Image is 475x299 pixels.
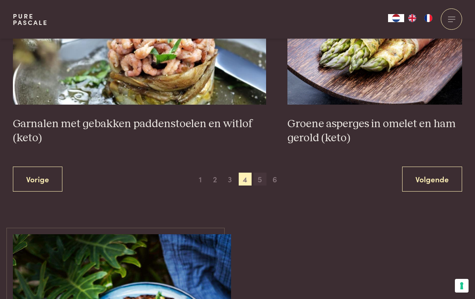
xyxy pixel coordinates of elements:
[13,167,62,192] a: Vorige
[13,117,266,145] h3: Garnalen met gebakken paddenstoelen en witlof (keto)
[455,279,469,293] button: Uw voorkeuren voor toestemming voor trackingtechnologieën
[388,14,404,22] div: Language
[388,14,404,22] a: NL
[402,167,462,192] a: Volgende
[420,14,436,22] a: FR
[223,173,236,186] span: 3
[388,14,436,22] aside: Language selected: Nederlands
[254,173,266,186] span: 5
[239,173,252,186] span: 4
[194,173,207,186] span: 1
[404,14,436,22] ul: Language list
[268,173,281,186] span: 6
[209,173,221,186] span: 2
[13,13,48,26] a: PurePascale
[287,117,462,145] h3: Groene asperges in omelet en ham gerold (keto)
[404,14,420,22] a: EN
